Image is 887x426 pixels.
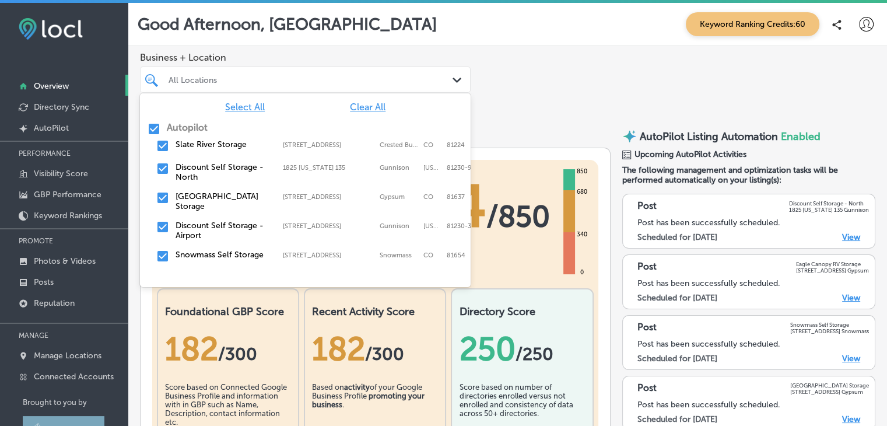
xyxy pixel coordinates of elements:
p: AutoPilot Listing Automation [640,130,778,143]
div: 340 [574,230,590,239]
div: Post has been successfully scheduled. [637,278,869,288]
span: / 850 [486,199,550,234]
b: activity [344,383,370,392]
p: GBP Performance [34,190,101,200]
p: 1825 [US_STATE] 135 Gunnison [789,207,869,213]
label: Discount Self Storage - Airport [176,221,271,240]
img: fda3e92497d09a02dc62c9cd864e3231.png [19,18,83,40]
label: Slate River Storage [176,139,271,149]
p: Keyword Rankings [34,211,102,221]
p: Reputation [34,298,75,308]
label: 26870 Highway 82 [283,252,374,259]
label: Autopilot [167,122,208,133]
label: 81637 [447,193,465,201]
p: Post [637,382,657,395]
label: Snowmass [380,252,418,259]
p: [STREET_ADDRESS] Snowmass [790,328,869,334]
img: autopilot-icon [622,129,637,144]
label: CO [423,252,441,259]
p: [STREET_ADDRESS] Gypsum [796,267,869,274]
p: Connected Accounts [34,372,114,382]
span: /250 [515,344,553,365]
label: Colorado [423,222,441,230]
p: Brought to you by [23,398,128,407]
p: Post [637,322,657,334]
p: AutoPilot [34,123,69,133]
span: 614 [388,172,486,242]
label: Discount Self Storage - North [176,162,271,182]
p: Post [637,200,657,213]
span: Clear All [350,102,385,113]
h2: Recent Activity Score [312,305,438,318]
p: [STREET_ADDRESS] Gypsum [790,389,869,395]
div: Post has been successfully scheduled. [637,218,869,228]
b: promoting your business [312,392,425,409]
label: 81654 [447,252,465,259]
div: 250 [459,330,585,368]
h2: Foundational GBP Score [165,305,291,318]
span: Keyword Ranking Credits: 60 [686,12,819,36]
p: Overview [34,81,69,91]
div: 182 [165,330,291,368]
label: 1825 Colorado 135 [283,164,374,172]
label: Gunnison [380,164,418,172]
div: 182 [312,330,438,368]
div: 680 [574,187,590,197]
label: Snowmass Self Storage [176,250,271,260]
p: [GEOGRAPHIC_DATA] Storage [790,382,869,389]
label: Crested Butte [380,141,418,149]
a: View [842,414,860,424]
p: Posts [34,277,54,287]
span: The following management and optimization tasks will be performed automatically on your listing(s): [622,165,875,185]
span: Business + Location [140,52,471,63]
a: View [842,232,860,242]
p: Photos & Videos [34,256,96,266]
p: Visibility Score [34,169,88,179]
span: Select All [225,102,265,113]
p: Discount Self Storage - North [789,200,869,207]
div: Post has been successfully scheduled. [637,400,869,410]
label: 81230-3489 [447,222,483,230]
label: 81230-9232 [447,164,482,172]
div: 850 [574,167,590,176]
div: Post has been successfully scheduled. [637,339,869,349]
p: Directory Sync [34,102,89,112]
p: Eagle Canopy RV Storage [796,261,869,267]
h2: Directory Score [459,305,585,318]
label: 500 South Boulevard Street [283,222,374,230]
label: 500 Plane St [283,193,374,201]
p: Post [637,261,657,274]
span: Enabled [781,130,821,143]
p: Manage Locations [34,351,101,361]
div: All Locations [169,75,454,85]
span: / 300 [218,344,257,365]
label: Scheduled for [DATE] [637,354,717,364]
label: Scheduled for [DATE] [637,414,717,424]
span: /300 [365,344,404,365]
label: 469 Riverland Drive [283,141,374,149]
label: 81224 [447,141,465,149]
label: CO [423,193,441,201]
p: Snowmass Self Storage [790,322,869,328]
label: Gunnison [380,222,418,230]
label: Vail Airport Storage [176,191,271,211]
label: Scheduled for [DATE] [637,232,717,242]
p: Good Afternoon, [GEOGRAPHIC_DATA] [138,15,437,34]
label: CO [423,141,441,149]
span: Upcoming AutoPilot Activities [634,149,746,159]
a: View [842,354,860,364]
a: View [842,293,860,303]
label: Colorado [423,164,441,172]
label: Scheduled for [DATE] [637,293,717,303]
label: Gypsum [380,193,418,201]
div: 0 [578,268,586,277]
